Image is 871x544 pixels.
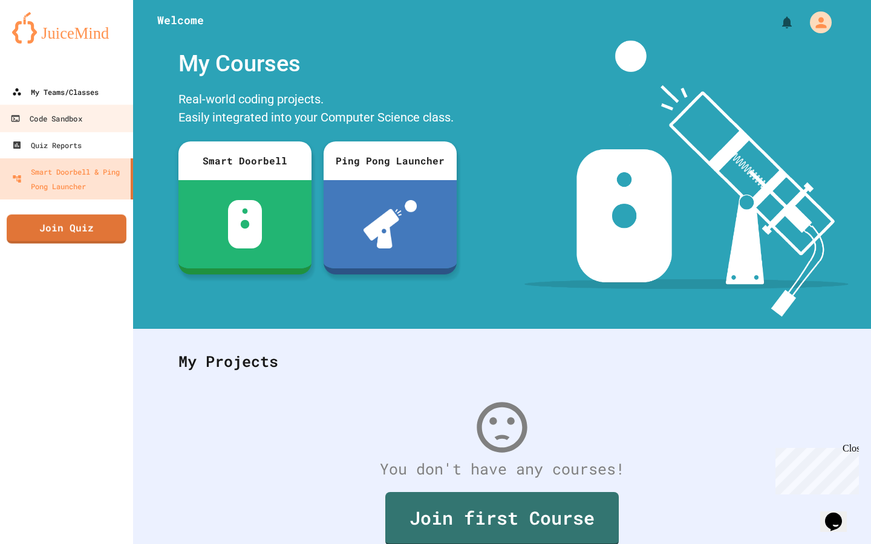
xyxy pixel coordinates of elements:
div: Chat with us now!Close [5,5,83,77]
img: logo-orange.svg [12,12,121,44]
div: Ping Pong Launcher [324,141,457,180]
img: sdb-white.svg [228,200,263,248]
iframe: chat widget [820,496,859,532]
img: banner-image-my-projects.png [524,40,849,317]
div: My Account [797,8,835,36]
div: You don't have any courses! [166,458,838,481]
a: Join Quiz [7,215,126,244]
div: Quiz Reports [12,138,82,152]
img: ppl-with-ball.png [364,200,417,248]
div: My Notifications [757,12,797,33]
div: Real-world coding projects. Easily integrated into your Computer Science class. [172,87,463,132]
iframe: chat widget [771,443,859,494]
div: My Projects [166,338,838,385]
div: Code Sandbox [10,111,82,126]
div: My Courses [172,40,463,87]
div: Smart Doorbell [178,141,312,180]
div: My Teams/Classes [12,85,99,99]
div: Smart Doorbell & Ping Pong Launcher [12,164,126,193]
